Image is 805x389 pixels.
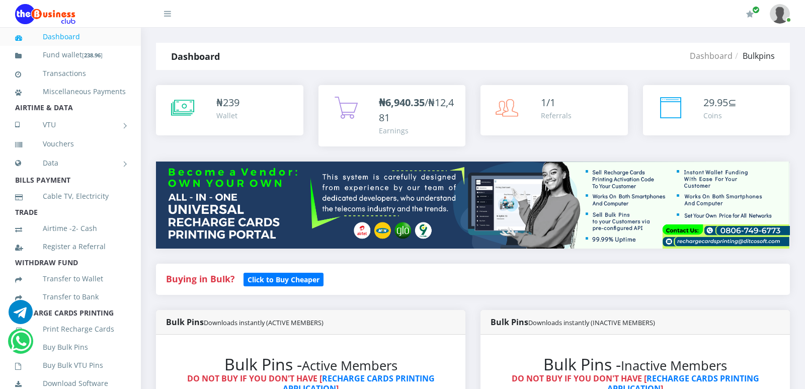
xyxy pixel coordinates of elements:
a: Dashboard [15,25,126,48]
a: Buy Bulk VTU Pins [15,354,126,377]
a: Chat for support [11,337,31,353]
b: 238.96 [84,51,101,59]
a: Transactions [15,62,126,85]
small: Downloads instantly (ACTIVE MEMBERS) [204,318,324,327]
a: Print Recharge Cards [15,318,126,341]
a: Vouchers [15,132,126,155]
span: 239 [223,96,239,109]
span: /₦12,481 [379,96,454,124]
a: Click to Buy Cheaper [244,273,324,285]
small: Downloads instantly (INACTIVE MEMBERS) [528,318,655,327]
span: 1/1 [541,96,555,109]
span: 29.95 [703,96,728,109]
a: Miscellaneous Payments [15,80,126,103]
a: Airtime -2- Cash [15,217,126,240]
a: Buy Bulk Pins [15,336,126,359]
small: Active Members [302,357,397,374]
b: ₦6,940.35 [379,96,425,109]
a: Data [15,150,126,176]
div: Wallet [216,110,239,121]
a: Fund wallet[238.96] [15,43,126,67]
div: ⊆ [703,95,737,110]
a: VTU [15,112,126,137]
div: ₦ [216,95,239,110]
div: Referrals [541,110,572,121]
a: Cable TV, Electricity [15,185,126,208]
small: [ ] [82,51,103,59]
a: Dashboard [690,50,733,61]
div: Coins [703,110,737,121]
strong: Bulk Pins [166,317,324,328]
strong: Buying in Bulk? [166,273,234,285]
a: Chat for support [9,307,33,324]
a: ₦239 Wallet [156,85,303,135]
strong: Bulk Pins [491,317,655,328]
img: Logo [15,4,75,24]
a: 1/1 Referrals [480,85,628,135]
strong: Dashboard [171,50,220,62]
a: Transfer to Bank [15,285,126,308]
h2: Bulk Pins - [501,355,770,374]
a: Register a Referral [15,235,126,258]
i: Renew/Upgrade Subscription [746,10,754,18]
li: Bulkpins [733,50,775,62]
small: Inactive Members [621,357,727,374]
b: Click to Buy Cheaper [248,275,319,284]
h2: Bulk Pins - [176,355,445,374]
a: Transfer to Wallet [15,267,126,290]
span: Renew/Upgrade Subscription [752,6,760,14]
div: Earnings [379,125,456,136]
a: ₦6,940.35/₦12,481 Earnings [318,85,466,146]
img: User [770,4,790,24]
img: multitenant_rcp.png [156,162,790,249]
